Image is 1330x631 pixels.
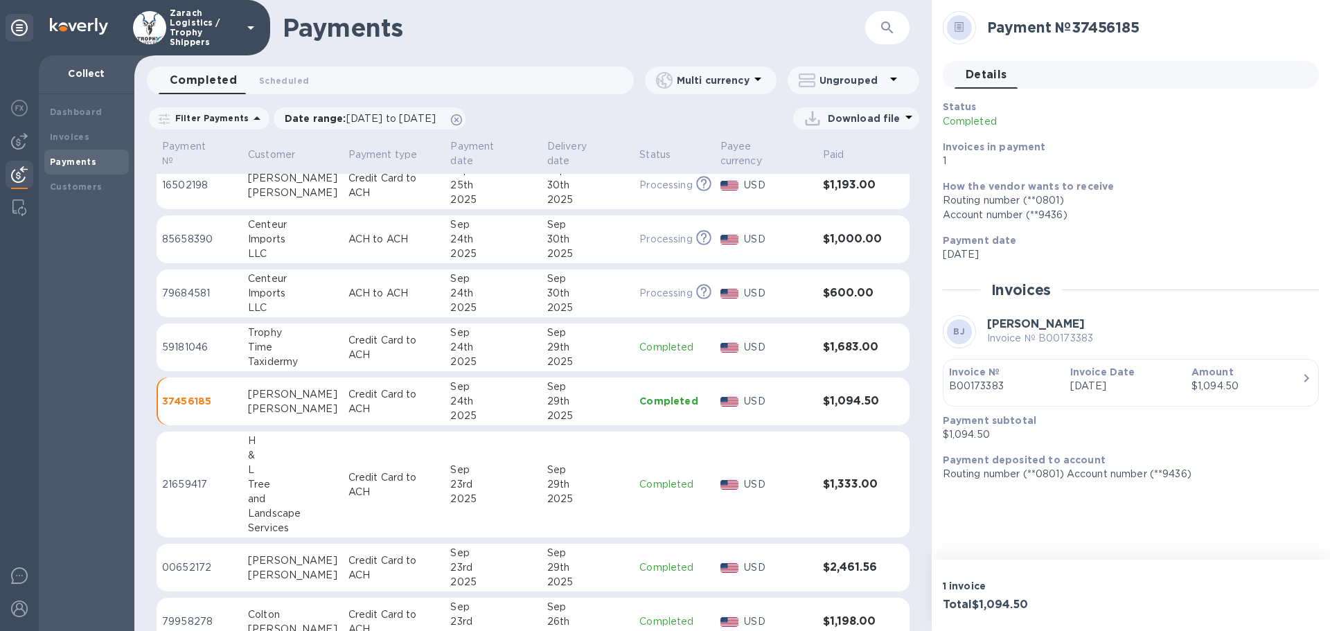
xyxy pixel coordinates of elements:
div: [PERSON_NAME] [248,568,337,583]
p: Processing [639,286,692,301]
p: Processing [639,178,692,193]
p: Completed [639,340,709,355]
span: Payment type [348,148,436,162]
div: 2025 [450,301,535,315]
div: 30th [547,178,629,193]
b: [PERSON_NAME] [987,317,1085,330]
span: Scheduled [259,73,309,88]
img: Foreign exchange [11,100,28,116]
p: Completed [639,614,709,629]
div: 24th [450,340,535,355]
p: USD [744,614,811,629]
p: Invoice № B00173383 [987,331,1094,346]
b: Invoices in payment [943,141,1046,152]
div: LLC [248,301,337,315]
div: [PERSON_NAME] [248,402,337,416]
p: USD [744,340,811,355]
p: 00652172 [162,560,237,575]
p: Delivery date [547,139,611,168]
p: Completed [943,114,1187,129]
p: B00173383 [949,379,1059,393]
b: Payments [50,157,96,167]
h2: Invoices [991,281,1052,299]
div: Trophy [248,326,337,340]
p: 21659417 [162,477,237,492]
p: Zarach Logistics / Trophy Shippers [170,8,239,47]
p: Collect [50,66,123,80]
div: 23rd [450,614,535,629]
div: Sep [547,600,629,614]
div: Sep [547,380,629,394]
p: 85658390 [162,232,237,247]
h3: $1,683.00 [823,341,882,354]
div: Routing number (**0801) [943,193,1308,208]
img: USD [720,289,739,299]
img: USD [720,397,739,407]
div: Sep [547,546,629,560]
div: & [248,448,337,463]
div: 2025 [547,575,629,589]
p: Download file [828,112,901,125]
div: 2025 [450,247,535,261]
div: Taxidermy [248,355,337,369]
div: Imports [248,232,337,247]
p: [DATE] [943,247,1308,262]
b: How the vendor wants to receive [943,181,1115,192]
div: Sep [450,326,535,340]
b: Amount [1191,366,1234,377]
span: Payment date [450,139,535,168]
div: 2025 [547,247,629,261]
span: Status [639,148,689,162]
p: ACH to ACH [348,286,440,301]
p: Credit Card to ACH [348,553,440,583]
p: Payee currency [720,139,794,168]
div: $1,094.50 [1191,379,1302,393]
div: Account number (**9436) [943,208,1308,222]
img: USD [720,181,739,190]
h3: $1,333.00 [823,478,882,491]
div: Imports [248,286,337,301]
b: Payment date [943,235,1017,246]
p: Credit Card to ACH [348,171,440,200]
span: Paid [823,148,862,162]
span: Payment № [162,139,237,168]
div: 24th [450,394,535,409]
div: Sep [450,272,535,286]
p: Completed [639,394,709,408]
div: H [248,434,337,448]
p: Paid [823,148,844,162]
b: Invoice Date [1070,366,1135,377]
div: Centeur [248,272,337,286]
img: USD [720,617,739,627]
div: Landscape [248,506,337,521]
b: Customers [50,181,103,192]
img: USD [720,343,739,353]
div: 24th [450,232,535,247]
span: Payee currency [720,139,812,168]
h3: $1,094.50 [823,395,882,408]
div: 29th [547,477,629,492]
div: 2025 [547,409,629,423]
p: USD [744,477,811,492]
div: [PERSON_NAME] [248,553,337,568]
h2: Payment № 37456185 [987,19,1308,36]
div: 30th [547,286,629,301]
div: Sep [450,600,535,614]
p: Ungrouped [819,73,885,87]
div: 2025 [547,492,629,506]
p: Processing [639,232,692,247]
p: Multi currency [677,73,750,87]
span: [DATE] to [DATE] [346,113,436,124]
div: 2025 [450,409,535,423]
div: Services [248,521,337,535]
div: Colton [248,607,337,622]
div: 25th [450,178,535,193]
h3: $1,000.00 [823,233,882,246]
div: Unpin categories [6,14,33,42]
div: 2025 [547,355,629,369]
p: Credit Card to ACH [348,470,440,499]
p: $1,094.50 [943,427,1308,442]
div: 29th [547,340,629,355]
div: 23rd [450,560,535,575]
div: L [248,463,337,477]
